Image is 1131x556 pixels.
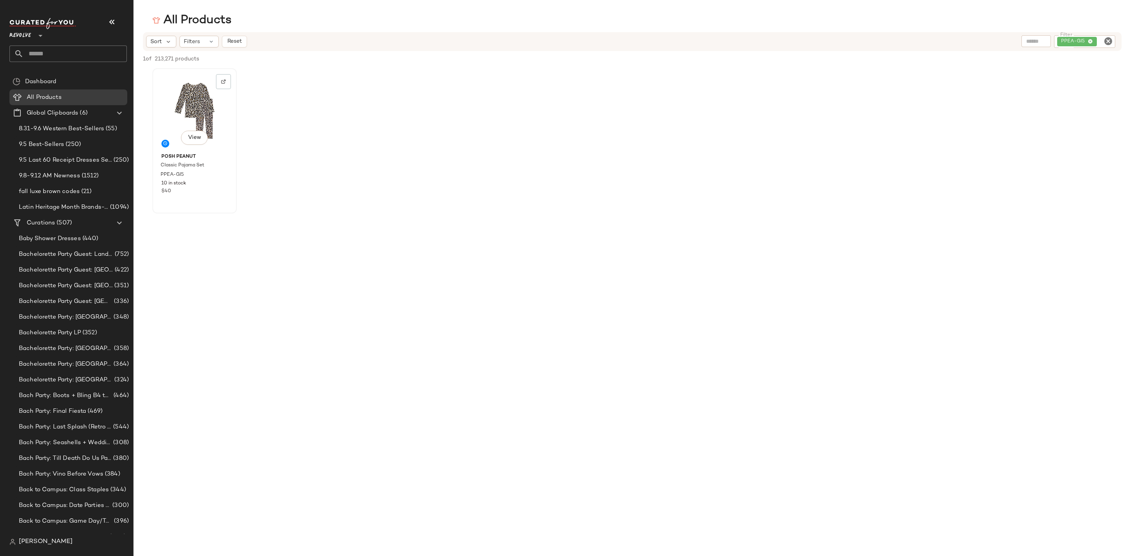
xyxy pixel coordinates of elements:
span: Bachelorette Party: [GEOGRAPHIC_DATA] [19,376,113,385]
span: Bach Party: Till Death Do Us Party [19,454,112,463]
span: Dashboard [25,77,56,86]
span: 213,271 products [155,55,199,63]
span: Bach Party: Last Splash (Retro [GEOGRAPHIC_DATA]) [19,423,112,432]
span: Bach Party: Boots + Bling B4 the Ring [19,391,112,400]
span: All Products [27,93,62,102]
span: (348) [112,313,129,322]
span: PPEA-GI5 [1061,38,1088,45]
span: (464) [112,391,129,400]
span: 8.31-9.6 Western Best-Sellers [19,124,104,133]
span: Sort [150,38,162,46]
span: (440) [81,234,99,243]
span: Bachelorette Party Guest: [GEOGRAPHIC_DATA] [19,297,112,306]
span: (358) [112,344,129,353]
span: (250) [64,140,81,149]
button: Reset [222,36,247,47]
span: Latin Heritage Month Brands- DO NOT DELETE [19,203,108,212]
span: Baby Shower Dresses [19,234,81,243]
span: (344) [109,485,126,494]
span: Back to Campus: Landing Page [19,532,108,541]
span: Bachelorette Party: [GEOGRAPHIC_DATA] [19,313,112,322]
span: (336) [112,297,129,306]
span: (752) [113,250,129,259]
span: Revolve [9,27,31,41]
span: fall luxe brown codes [19,187,80,196]
span: (352) [81,328,97,337]
img: PPEA-GI5_V1.jpg [155,71,234,150]
span: (544) [112,423,129,432]
span: Reset [227,38,242,45]
span: 10 in stock [161,180,186,187]
span: Global Clipboards [27,109,78,118]
span: 9.5 Best-Sellers [19,140,64,149]
span: Classic Pajama Set [161,162,204,169]
span: [PERSON_NAME] [19,537,73,547]
span: Bach Party: Vino Before Vows [19,470,103,479]
span: (396) [112,517,129,526]
span: PPEA-GI5 [161,171,184,179]
span: (422) [113,266,129,275]
span: Back to Campus: Class Staples [19,485,109,494]
span: (504) [108,532,126,541]
span: (324) [113,376,129,385]
img: svg%3e [221,79,226,84]
span: $40 [161,188,171,195]
span: (380) [112,454,129,463]
span: (21) [80,187,92,196]
span: Bachelorette Party Guest: Landing Page [19,250,113,259]
span: Posh Peanut [161,153,228,160]
img: svg%3e [13,78,20,86]
div: All Products [152,13,232,28]
span: 9.8-9.12 AM Newness [19,171,80,180]
span: 1 of [143,55,152,63]
span: 9.5 Last 60 Receipt Dresses Selling [19,156,112,165]
span: Back to Campus: Game Day/Tailgates [19,517,112,526]
span: Back to Campus: Date Parties & Semi Formals [19,501,111,510]
span: (384) [103,470,120,479]
button: View [181,131,208,145]
span: (300) [111,501,129,510]
span: Bachelorette Party: [GEOGRAPHIC_DATA] [19,360,112,369]
span: Filters [184,38,200,46]
span: (250) [112,156,129,165]
span: (507) [55,219,72,228]
img: cfy_white_logo.C9jOOHJF.svg [9,18,76,29]
img: svg%3e [152,16,160,24]
span: Bachelorette Party LP [19,328,81,337]
span: Curations [27,219,55,228]
span: Bach Party: Seashells + Wedding Bells [19,438,112,447]
i: Clear Filter [1104,36,1113,46]
span: (469) [86,407,102,416]
span: Bachelorette Party: [GEOGRAPHIC_DATA] [19,344,112,353]
span: View [188,135,201,141]
span: Bachelorette Party Guest: [GEOGRAPHIC_DATA] [19,281,113,290]
span: (55) [104,124,117,133]
span: Bachelorette Party Guest: [GEOGRAPHIC_DATA] [19,266,113,275]
span: Bach Party: Final Fiesta [19,407,86,416]
span: (1094) [108,203,129,212]
span: (6) [78,109,87,118]
span: (351) [113,281,129,290]
span: (1512) [80,171,99,180]
span: (308) [112,438,129,447]
span: (364) [112,360,129,369]
img: svg%3e [9,539,16,545]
